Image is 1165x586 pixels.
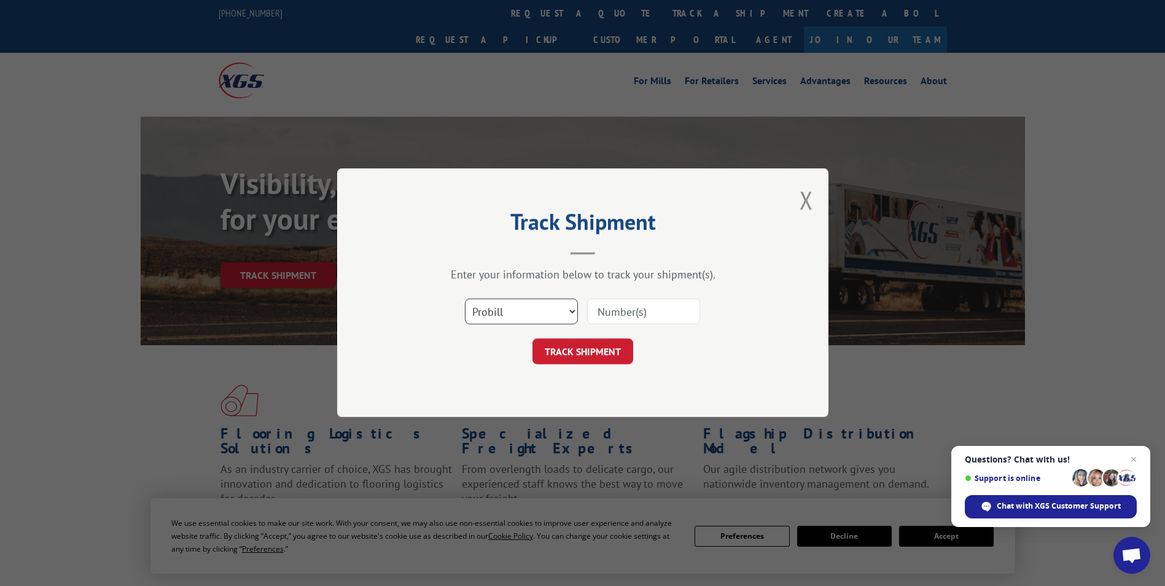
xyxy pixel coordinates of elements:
[800,184,813,216] button: Close modal
[965,455,1137,464] span: Questions? Chat with us!
[399,213,767,236] h2: Track Shipment
[1113,537,1150,574] div: Open chat
[965,495,1137,518] div: Chat with XGS Customer Support
[587,299,700,325] input: Number(s)
[997,501,1121,512] span: Chat with XGS Customer Support
[1126,452,1141,467] span: Close chat
[532,339,633,365] button: TRACK SHIPMENT
[399,268,767,282] div: Enter your information below to track your shipment(s).
[965,474,1068,483] span: Support is online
